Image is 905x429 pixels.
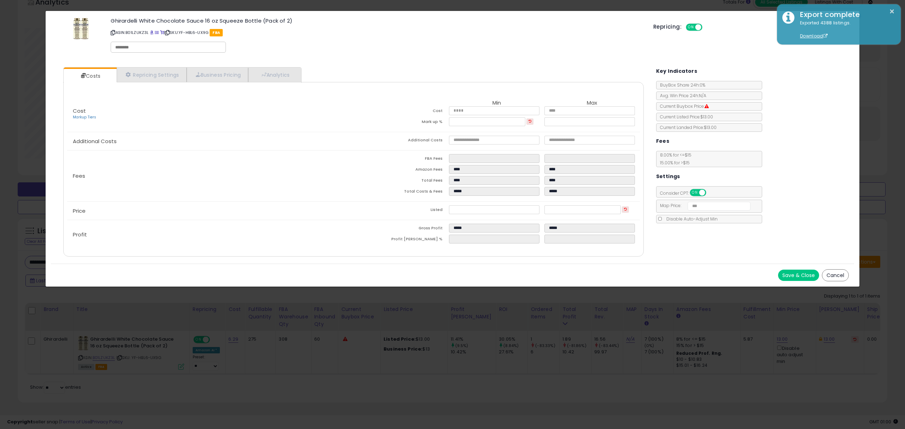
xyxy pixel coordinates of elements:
[64,69,116,83] a: Costs
[449,100,544,106] th: Min
[656,202,751,208] span: Map Price:
[354,205,449,216] td: Listed
[656,114,713,120] span: Current Listed Price: $13.00
[656,160,690,166] span: 15.00 % for > $15
[656,152,691,166] span: 8.00 % for <= $15
[354,136,449,147] td: Additional Costs
[67,232,354,237] p: Profit
[111,27,643,38] p: ASIN: B01LZUKZ3L | SKU: YF-HBL6-UX9G
[656,82,705,88] span: BuyBox Share 24h: 0%
[354,187,449,198] td: Total Costs & Fees
[656,190,716,196] span: Consider CPT:
[354,117,449,128] td: Mark up %
[67,208,354,214] p: Price
[111,18,643,23] h3: Ghirardelli White Chocolate Sauce 16 oz Squeeze Bottle (Pack of 2)
[354,235,449,246] td: Profit [PERSON_NAME] %
[795,20,895,40] div: Exported 4388 listings.
[187,67,249,82] a: Business Pricing
[800,33,828,39] a: Download
[653,24,682,30] h5: Repricing:
[354,106,449,117] td: Cost
[705,190,716,196] span: OFF
[67,108,354,120] p: Cost
[354,165,449,176] td: Amazon Fees
[67,139,354,144] p: Additional Costs
[354,224,449,235] td: Gross Profit
[778,270,819,281] button: Save & Close
[705,104,709,108] i: Suppressed Buy Box
[656,93,706,99] span: Avg. Win Price 24h: N/A
[544,100,640,106] th: Max
[687,24,695,30] span: ON
[67,173,354,179] p: Fees
[656,137,670,146] h5: Fees
[663,216,718,222] span: Disable Auto-Adjust Min
[795,10,895,20] div: Export complete
[690,190,699,196] span: ON
[889,7,895,16] button: ×
[160,30,164,35] a: Your listing only
[117,67,187,82] a: Repricing Settings
[248,67,300,82] a: Analytics
[354,154,449,165] td: FBA Fees
[73,114,96,120] a: Markup Tiers
[155,30,159,35] a: All offer listings
[150,30,154,35] a: BuyBox page
[354,176,449,187] td: Total Fees
[73,18,89,39] img: 51FIXYPiMsL._SL60_.jpg
[656,67,697,76] h5: Key Indicators
[656,172,680,181] h5: Settings
[822,269,849,281] button: Cancel
[656,124,717,130] span: Current Landed Price: $13.00
[210,29,223,36] span: FBA
[701,24,713,30] span: OFF
[656,103,709,109] span: Current Buybox Price:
